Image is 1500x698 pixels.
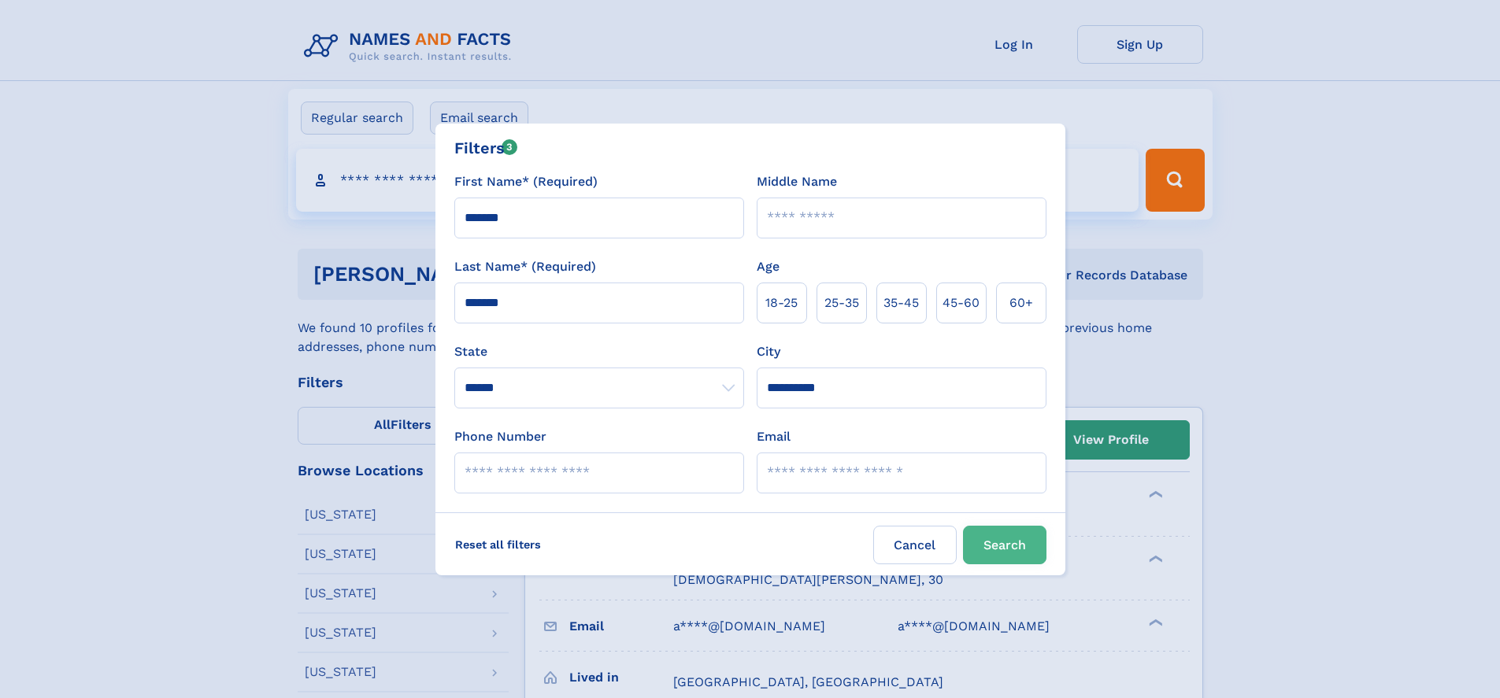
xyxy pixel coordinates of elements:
label: State [454,342,744,361]
label: Cancel [873,526,957,564]
span: 35‑45 [883,294,919,312]
span: 45‑60 [943,294,980,312]
label: Phone Number [454,427,546,446]
span: 25‑35 [824,294,859,312]
label: City [757,342,780,361]
span: 18‑25 [765,294,798,312]
label: Age [757,257,780,276]
span: 60+ [1009,294,1033,312]
div: Filters [454,136,518,160]
label: Reset all filters [445,526,551,563]
label: Last Name* (Required) [454,257,596,276]
label: First Name* (Required) [454,172,598,191]
label: Email [757,427,791,446]
label: Middle Name [757,172,837,191]
button: Search [963,526,1046,564]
